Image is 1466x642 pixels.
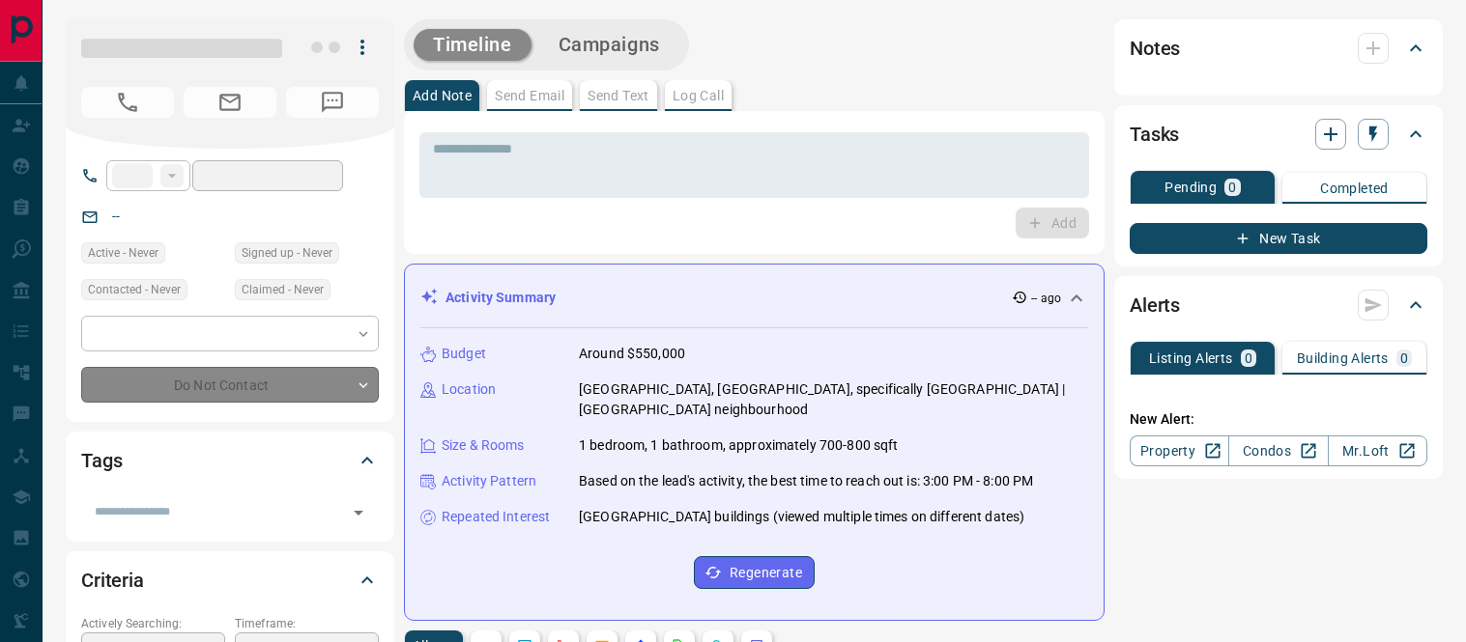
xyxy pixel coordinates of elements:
button: Regenerate [694,556,815,589]
div: Alerts [1130,282,1427,328]
span: No Number [81,87,174,118]
p: Budget [442,344,486,364]
p: 1 bedroom, 1 bathroom, approximately 700-800 sqft [579,435,898,456]
h2: Notes [1130,33,1180,64]
span: Signed up - Never [242,243,332,263]
a: Mr.Loft [1328,435,1427,466]
a: -- [112,209,120,224]
p: Building Alerts [1297,351,1389,365]
p: Completed [1320,181,1389,195]
a: Property [1130,435,1229,466]
p: Add Note [413,89,472,102]
p: New Alert: [1130,409,1427,430]
div: Criteria [81,557,379,603]
p: 0 [1228,181,1236,194]
button: Timeline [414,29,532,61]
p: Activity Pattern [442,471,536,491]
p: Repeated Interest [442,507,550,527]
p: Based on the lead's activity, the best time to reach out is: 3:00 PM - 8:00 PM [579,471,1033,491]
button: Campaigns [539,29,679,61]
p: Size & Rooms [442,435,525,456]
p: Around $550,000 [579,344,685,364]
h2: Tags [81,445,122,476]
span: No Number [286,87,379,118]
span: Active - Never [88,243,158,263]
div: Notes [1130,25,1427,71]
p: [GEOGRAPHIC_DATA], [GEOGRAPHIC_DATA], specifically [GEOGRAPHIC_DATA] | [GEOGRAPHIC_DATA] neighbou... [579,379,1088,420]
h2: Criteria [81,565,144,596]
p: Listing Alerts [1149,351,1233,365]
div: Tasks [1130,111,1427,157]
h2: Tasks [1130,119,1179,150]
button: New Task [1130,223,1427,254]
p: 0 [1245,351,1252,365]
div: Tags [81,437,379,484]
p: Activity Summary [446,288,556,308]
span: Claimed - Never [242,280,324,299]
span: No Email [184,87,276,118]
div: Activity Summary-- ago [420,280,1088,316]
p: Actively Searching: [81,615,225,632]
h2: Alerts [1130,290,1180,321]
p: Location [442,379,496,400]
p: 0 [1400,351,1408,365]
button: Open [345,499,372,526]
span: Contacted - Never [88,280,181,299]
p: Timeframe: [235,615,379,632]
p: Pending [1164,181,1217,194]
p: [GEOGRAPHIC_DATA] buildings (viewed multiple times on different dates) [579,507,1024,527]
p: -- ago [1031,290,1061,307]
a: Condos [1228,435,1328,466]
div: Do Not Contact [81,367,379,403]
